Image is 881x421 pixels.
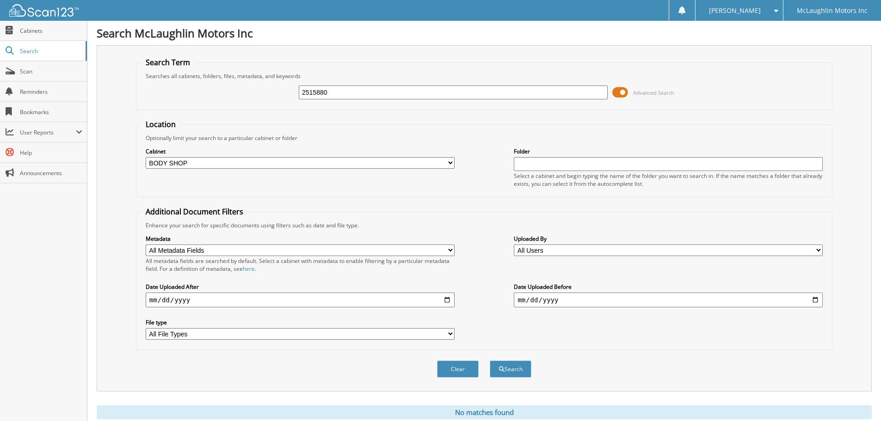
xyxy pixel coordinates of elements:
[437,360,479,378] button: Clear
[835,377,881,421] iframe: Chat Widget
[20,128,76,136] span: User Reports
[20,108,82,116] span: Bookmarks
[97,405,872,419] div: No matches found
[20,88,82,96] span: Reminders
[514,172,823,188] div: Select a cabinet and begin typing the name of the folder you want to search in. If the name match...
[141,207,248,217] legend: Additional Document Filters
[141,72,827,80] div: Searches all cabinets, folders, files, metadata, and keywords
[9,4,79,17] img: scan123-logo-white.svg
[141,134,827,142] div: Optionally limit your search to a particular cabinet or folder
[797,8,868,13] span: McLaughlin Motors Inc
[514,235,823,243] label: Uploaded By
[146,318,455,326] label: File type
[20,67,82,75] span: Scan
[146,235,455,243] label: Metadata
[141,119,180,129] legend: Location
[633,89,674,96] span: Advanced Search
[514,283,823,291] label: Date Uploaded Before
[146,147,455,155] label: Cabinet
[146,293,455,307] input: start
[514,293,823,307] input: end
[146,283,455,291] label: Date Uploaded After
[141,221,827,229] div: Enhance your search for specific documents using filters such as date and file type.
[20,47,81,55] span: Search
[146,257,455,273] div: All metadata fields are searched by default. Select a cabinet with metadata to enable filtering b...
[97,25,872,41] h1: Search McLaughlin Motors Inc
[20,169,82,177] span: Announcements
[20,149,82,157] span: Help
[514,147,823,155] label: Folder
[20,27,82,35] span: Cabinets
[141,57,195,67] legend: Search Term
[709,8,761,13] span: [PERSON_NAME]
[490,360,531,378] button: Search
[243,265,255,273] a: here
